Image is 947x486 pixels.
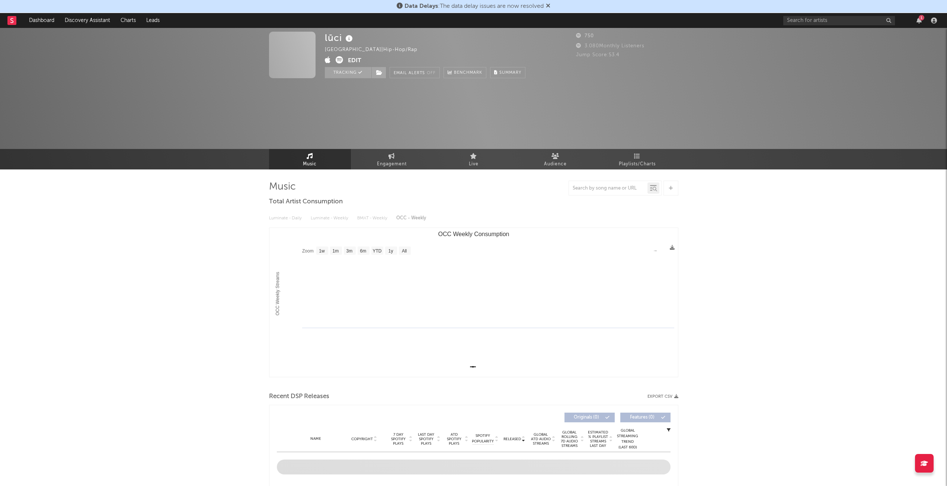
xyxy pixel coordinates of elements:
[576,34,594,38] span: 750
[427,71,436,75] em: Off
[292,436,340,442] div: Name
[269,149,351,169] a: Music
[275,272,280,315] text: OCC Weekly Streams
[576,44,644,48] span: 3.080 Monthly Listeners
[302,248,314,254] text: Zoom
[401,248,406,254] text: All
[596,149,678,169] a: Playlists/Charts
[617,428,639,450] div: Global Streaming Trend (Last 60D)
[351,149,433,169] a: Engagement
[360,248,366,254] text: 6m
[544,160,567,169] span: Audience
[619,160,656,169] span: Playlists/Charts
[269,392,329,401] span: Recent DSP Releases
[269,197,343,206] span: Total Artist Consumption
[490,67,525,78] button: Summary
[503,437,521,441] span: Released
[569,185,647,191] input: Search by song name or URL
[647,394,678,399] button: Export CSV
[438,231,509,237] text: OCC Weekly Consumption
[620,413,671,422] button: Features(0)
[515,149,596,169] a: Audience
[404,3,544,9] span: : The data delay issues are now resolved
[269,228,678,377] svg: OCC Weekly Consumption
[141,13,165,28] a: Leads
[390,67,440,78] button: Email AlertsOff
[454,69,482,77] span: Benchmark
[444,67,486,78] a: Benchmark
[388,248,393,254] text: 1y
[332,248,339,254] text: 1m
[588,430,608,448] span: Estimated % Playlist Streams Last Day
[472,433,494,444] span: Spotify Popularity
[351,437,373,441] span: Copyright
[416,432,436,446] span: Last Day Spotify Plays
[916,18,922,23] button: 1
[325,32,355,44] div: lūci
[546,3,550,9] span: Dismiss
[388,432,408,446] span: 7 Day Spotify Plays
[531,432,551,446] span: Global ATD Audio Streams
[24,13,60,28] a: Dashboard
[303,160,317,169] span: Music
[653,248,658,253] text: →
[115,13,141,28] a: Charts
[325,67,371,78] button: Tracking
[919,15,924,20] div: 1
[499,71,521,75] span: Summary
[783,16,895,25] input: Search for artists
[325,45,426,54] div: [GEOGRAPHIC_DATA] | Hip-Hop/Rap
[372,248,381,254] text: YTD
[60,13,115,28] a: Discovery Assistant
[576,53,620,57] span: Jump Score: 53.4
[444,432,464,446] span: ATD Spotify Plays
[564,413,615,422] button: Originals(0)
[404,3,438,9] span: Data Delays
[433,149,515,169] a: Live
[569,415,604,420] span: Originals ( 0 )
[625,415,659,420] span: Features ( 0 )
[319,248,325,254] text: 1w
[346,248,352,254] text: 3m
[348,56,361,66] button: Edit
[469,160,479,169] span: Live
[377,160,407,169] span: Engagement
[559,430,580,448] span: Global Rolling 7D Audio Streams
